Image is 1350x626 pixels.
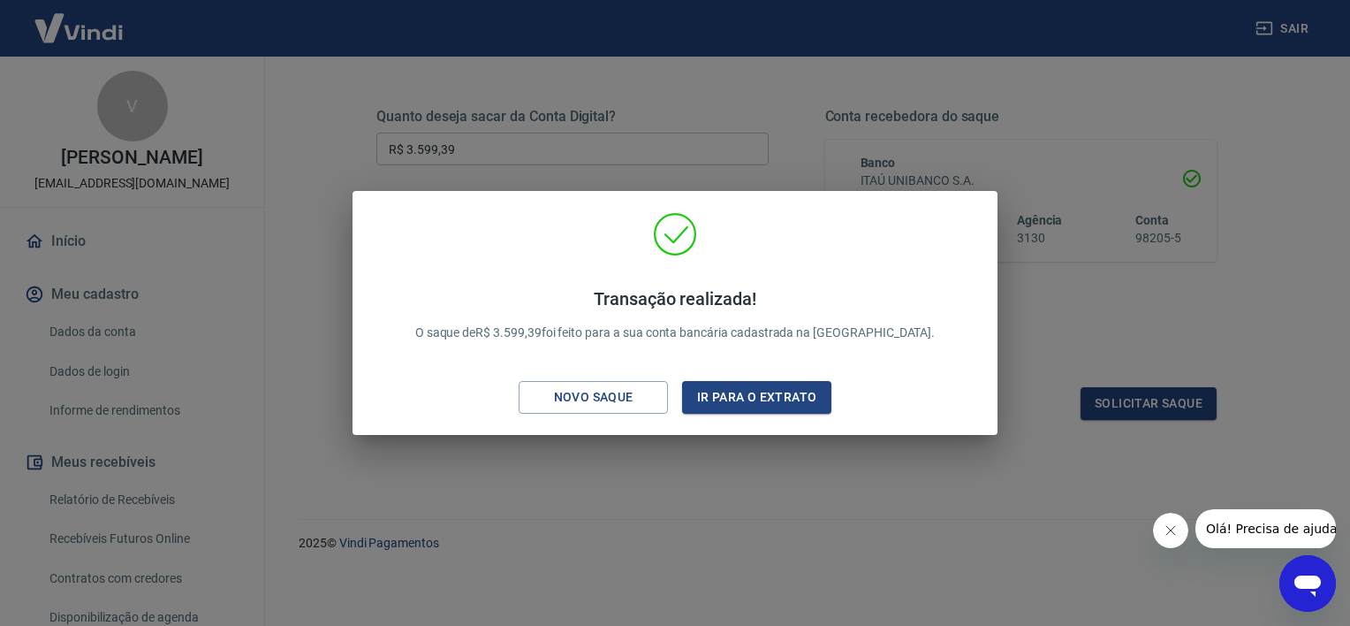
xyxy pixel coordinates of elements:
div: Novo saque [533,386,655,408]
h4: Transação realizada! [415,288,936,309]
button: Ir para o extrato [682,381,831,414]
button: Novo saque [519,381,668,414]
iframe: Fechar mensagem [1153,513,1188,548]
iframe: Botão para abrir a janela de mensagens [1279,555,1336,612]
iframe: Mensagem da empresa [1195,509,1336,548]
span: Olá! Precisa de ajuda? [11,12,148,27]
p: O saque de R$ 3.599,39 foi feito para a sua conta bancária cadastrada na [GEOGRAPHIC_DATA]. [415,288,936,342]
